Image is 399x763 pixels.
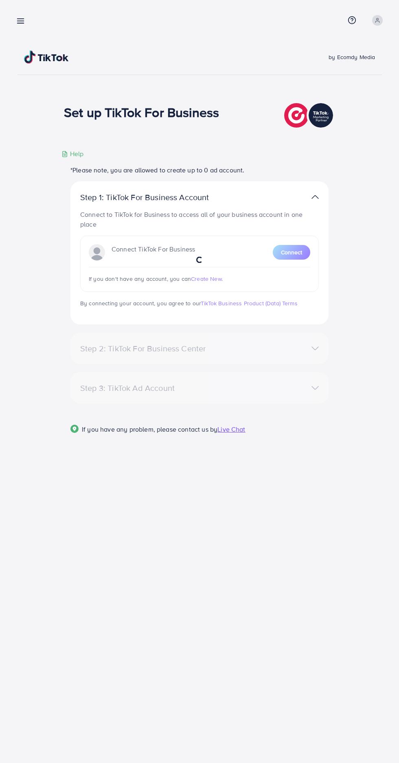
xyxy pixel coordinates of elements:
img: Popup guide [70,425,79,433]
h1: Set up TikTok For Business [64,104,219,120]
div: Help [61,149,84,159]
span: If you have any problem, please contact us by [82,425,217,434]
p: *Please note, you are allowed to create up to 0 ad account. [70,165,329,175]
img: TikTok partner [311,191,319,203]
span: Live Chat [217,425,245,434]
img: TikTok [24,51,69,64]
p: Step 1: TikTok For Business Account [80,192,235,202]
span: by Ecomdy Media [329,53,375,61]
img: TikTok partner [284,101,335,130]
